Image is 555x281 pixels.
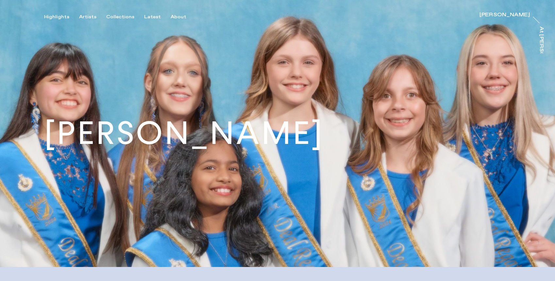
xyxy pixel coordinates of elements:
[79,14,106,20] button: Artists
[171,14,186,20] div: About
[539,26,544,85] div: At [PERSON_NAME]
[171,14,196,20] button: About
[537,26,544,53] a: At [PERSON_NAME]
[79,14,96,20] div: Artists
[479,12,530,19] a: [PERSON_NAME]
[144,14,161,20] div: Latest
[106,14,144,20] button: Collections
[144,14,171,20] button: Latest
[106,14,134,20] div: Collections
[44,14,69,20] div: Highlights
[44,14,79,20] button: Highlights
[44,117,324,149] h1: [PERSON_NAME]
